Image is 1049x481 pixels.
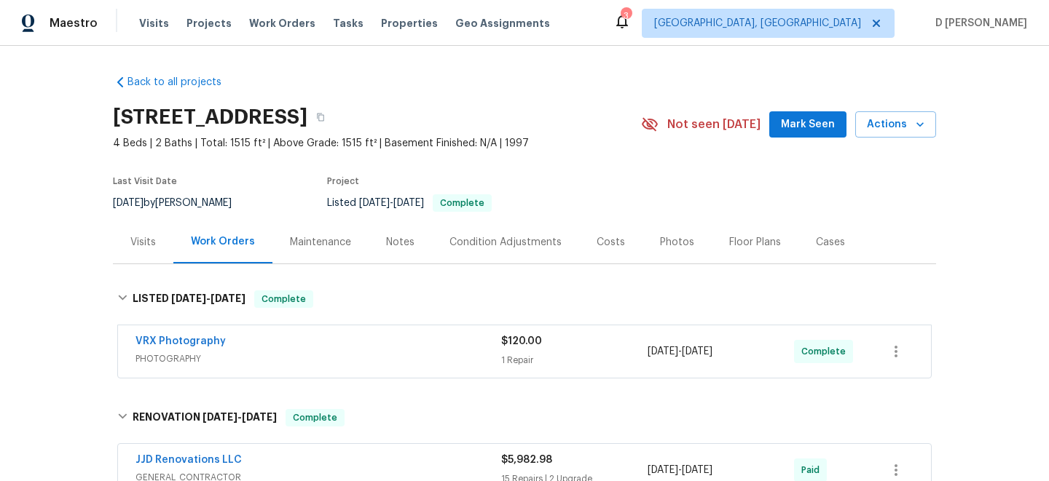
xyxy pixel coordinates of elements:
[327,198,492,208] span: Listed
[327,177,359,186] span: Project
[501,455,552,465] span: $5,982.98
[113,194,249,212] div: by [PERSON_NAME]
[242,412,277,422] span: [DATE]
[135,336,226,346] a: VRX Photography
[50,16,98,31] span: Maestro
[648,465,678,475] span: [DATE]
[171,293,245,303] span: -
[930,16,1027,31] span: D [PERSON_NAME]
[113,198,144,208] span: [DATE]
[359,198,390,208] span: [DATE]
[287,410,343,425] span: Complete
[501,353,648,367] div: 1 Repair
[249,16,315,31] span: Work Orders
[660,235,694,250] div: Photos
[135,455,242,465] a: JJD Renovations LLC
[203,412,237,422] span: [DATE]
[113,394,936,441] div: RENOVATION [DATE]-[DATE]Complete
[434,199,490,207] span: Complete
[139,16,169,31] span: Visits
[667,117,761,132] span: Not seen [DATE]
[113,136,641,151] span: 4 Beds | 2 Baths | Total: 1515 ft² | Above Grade: 1515 ft² | Basement Finished: N/A | 1997
[769,111,846,138] button: Mark Seen
[648,346,678,357] span: [DATE]
[393,198,424,208] span: [DATE]
[191,234,255,249] div: Work Orders
[801,463,825,477] span: Paid
[203,412,277,422] span: -
[381,16,438,31] span: Properties
[171,293,206,303] span: [DATE]
[621,9,631,23] div: 3
[781,116,835,134] span: Mark Seen
[855,111,936,138] button: Actions
[290,235,351,250] div: Maintenance
[455,16,550,31] span: Geo Assignments
[133,409,277,426] h6: RENOVATION
[816,235,845,250] div: Cases
[211,293,245,303] span: [DATE]
[333,18,364,28] span: Tasks
[113,75,253,90] a: Back to all projects
[186,16,232,31] span: Projects
[386,235,415,250] div: Notes
[359,198,424,208] span: -
[449,235,562,250] div: Condition Adjustments
[801,344,852,359] span: Complete
[597,235,625,250] div: Costs
[867,116,924,134] span: Actions
[654,16,861,31] span: [GEOGRAPHIC_DATA], [GEOGRAPHIC_DATA]
[113,177,177,186] span: Last Visit Date
[729,235,781,250] div: Floor Plans
[501,336,542,346] span: $120.00
[682,346,712,357] span: [DATE]
[135,351,501,366] span: PHOTOGRAPHY
[256,292,312,306] span: Complete
[648,463,712,477] span: -
[648,344,712,359] span: -
[113,276,936,322] div: LISTED [DATE]-[DATE]Complete
[133,290,245,308] h6: LISTED
[113,110,307,124] h2: [STREET_ADDRESS]
[130,235,156,250] div: Visits
[682,465,712,475] span: [DATE]
[307,104,334,130] button: Copy Address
